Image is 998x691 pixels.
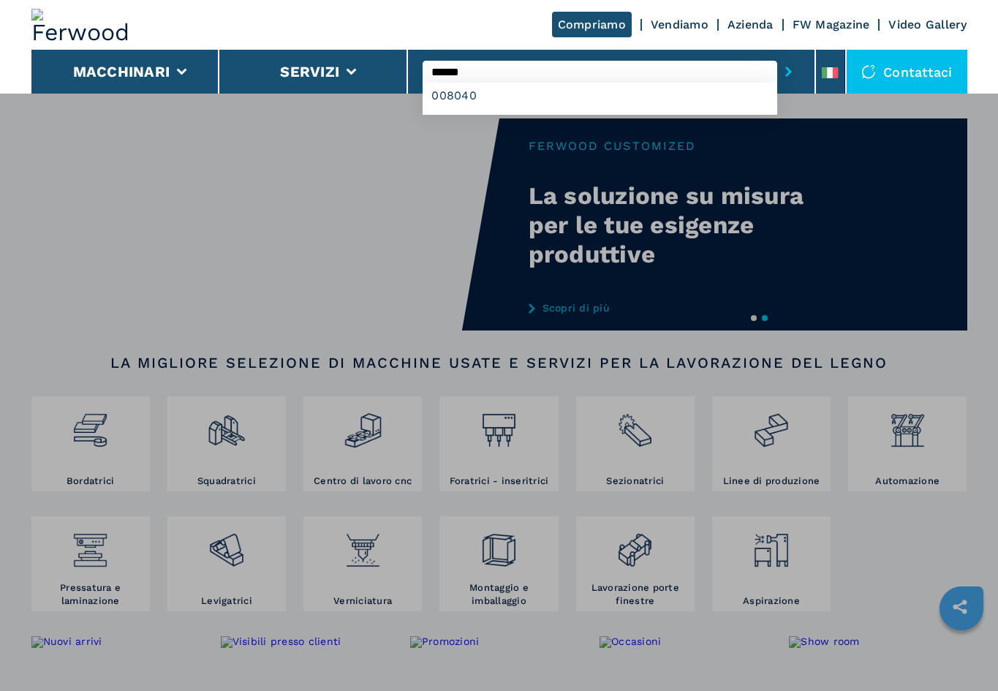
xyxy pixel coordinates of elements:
[777,55,800,88] button: submit-button
[861,64,876,79] img: Contattaci
[651,18,708,31] a: Vendiamo
[727,18,774,31] a: Azienda
[280,63,339,80] button: Servizi
[793,18,870,31] a: FW Magazine
[423,83,777,109] div: 008040
[847,50,967,94] div: Contattaci
[888,18,967,31] a: Video Gallery
[73,63,170,80] button: Macchinari
[31,9,137,41] img: Ferwood
[552,12,632,37] a: Compriamo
